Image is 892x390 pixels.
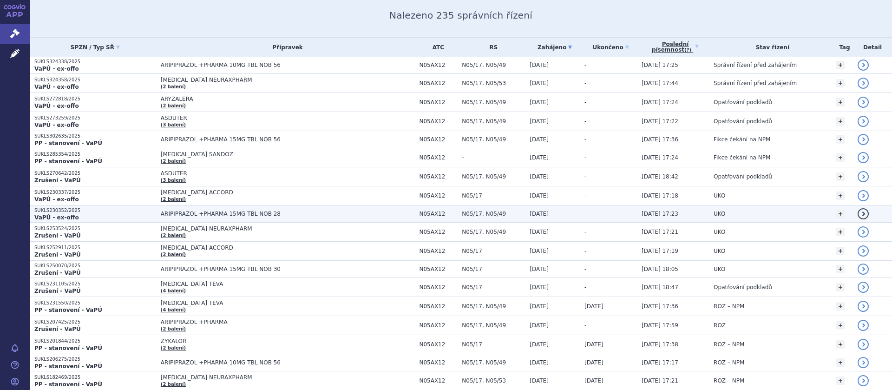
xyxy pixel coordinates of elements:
[34,338,156,344] p: SUKLS201844/2025
[584,266,586,272] span: -
[34,356,156,363] p: SUKLS206275/2025
[714,303,744,310] span: ROZ – NPM
[584,377,603,384] span: [DATE]
[161,197,186,202] a: (2 balení)
[642,154,678,161] span: [DATE] 17:24
[836,61,845,69] a: +
[462,136,525,143] span: N05/17, N05/49
[34,41,156,54] a: SPZN / Typ SŘ
[642,118,678,125] span: [DATE] 17:22
[714,341,744,348] span: ROZ – NPM
[419,377,457,384] span: N05AX12
[462,99,525,106] span: N05/17, N05/49
[34,381,102,388] strong: PP - stanovení - VaPÚ
[419,154,457,161] span: N05AX12
[414,38,457,57] th: ATC
[34,103,79,109] strong: VaPÚ - ex-offo
[161,84,186,89] a: (2 balení)
[34,115,156,121] p: SUKLS273259/2025
[161,252,186,257] a: (2 balení)
[161,136,393,143] span: ARIPIPRAZOL +PHARMA 15MG TBL NOB 56
[642,80,678,86] span: [DATE] 17:44
[161,374,393,381] span: [MEDICAL_DATA] NEURAXPHARM
[462,284,525,291] span: N05/17
[714,62,797,68] span: Správní řízení před zahájením
[419,192,457,199] span: N05AX12
[34,319,156,325] p: SUKLS207425/2025
[161,359,393,366] span: ARIPIPRAZOL +PHARMA 10MG TBL NOB 56
[836,247,845,255] a: +
[836,283,845,291] a: +
[161,307,186,312] a: (4 balení)
[714,229,725,235] span: UKO
[161,211,393,217] span: ARIPIPRAZOL +PHARMA 15MG TBL NOB 28
[34,207,156,214] p: SUKLS230352/2025
[714,359,744,366] span: ROZ – NPM
[642,211,678,217] span: [DATE] 17:23
[530,229,549,235] span: [DATE]
[858,357,869,368] a: detail
[584,192,586,199] span: -
[584,41,637,54] a: Ukončeno
[34,363,102,370] strong: PP - stanovení - VaPÚ
[419,136,457,143] span: N05AX12
[642,229,678,235] span: [DATE] 17:21
[462,377,525,384] span: N05/17, N05/53
[832,38,853,57] th: Tag
[836,153,845,162] a: +
[419,211,457,217] span: N05AX12
[530,284,549,291] span: [DATE]
[419,303,457,310] span: N05AX12
[161,189,393,196] span: [MEDICAL_DATA] ACCORD
[419,80,457,86] span: N05AX12
[161,319,393,325] span: ARIPIPRAZOL +PHARMA
[714,173,772,180] span: Opatřování podkladů
[457,38,525,57] th: RS
[34,374,156,381] p: SUKLS182469/2025
[419,248,457,254] span: N05AX12
[858,152,869,163] a: detail
[161,300,393,306] span: [MEDICAL_DATA] TEVA
[462,248,525,254] span: N05/17
[34,214,79,221] strong: VaPÚ - ex-offo
[530,80,549,86] span: [DATE]
[161,345,186,350] a: (2 balení)
[858,264,869,275] a: detail
[642,322,678,329] span: [DATE] 17:59
[642,38,709,57] a: Poslednípísemnost(?)
[642,341,678,348] span: [DATE] 17:38
[584,118,586,125] span: -
[419,99,457,106] span: N05AX12
[858,320,869,331] a: detail
[34,140,102,146] strong: PP - stanovení - VaPÚ
[34,151,156,158] p: SUKLS285354/2025
[530,377,549,384] span: [DATE]
[858,171,869,182] a: detail
[836,228,845,236] a: +
[584,154,586,161] span: -
[530,41,580,54] a: Zahájeno
[584,284,586,291] span: -
[530,154,549,161] span: [DATE]
[34,84,79,90] strong: VaPÚ - ex-offo
[858,245,869,257] a: detail
[34,133,156,139] p: SUKLS302635/2025
[530,322,549,329] span: [DATE]
[419,173,457,180] span: N05AX12
[462,266,525,272] span: N05/17
[419,229,457,235] span: N05AX12
[530,99,549,106] span: [DATE]
[419,266,457,272] span: N05AX12
[161,77,393,83] span: [MEDICAL_DATA] NEURAXPHARM
[34,263,156,269] p: SUKLS250070/2025
[836,210,845,218] a: +
[161,233,186,238] a: (2 balení)
[161,151,393,158] span: [MEDICAL_DATA] SANDOZ
[34,225,156,232] p: SUKLS253524/2025
[642,99,678,106] span: [DATE] 17:24
[161,159,186,164] a: (2 balení)
[34,96,156,102] p: SUKLS272818/2025
[161,115,393,121] span: ASDUTER
[161,103,186,108] a: (2 balení)
[642,303,678,310] span: [DATE] 17:36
